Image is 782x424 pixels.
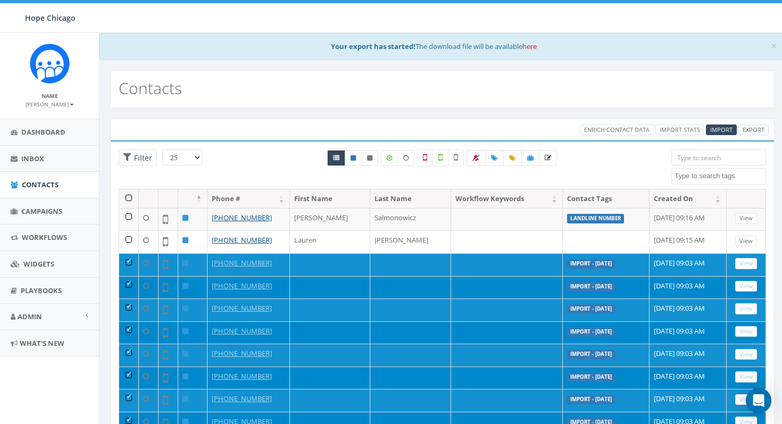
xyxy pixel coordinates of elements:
[432,149,448,167] label: Validated
[131,153,152,163] span: Filter
[290,189,370,208] th: First Name
[370,189,451,208] th: Last Name
[650,230,727,253] td: [DATE] 09:15 AM
[327,150,345,166] a: All contacts
[567,372,615,382] label: Import - [DATE]
[738,124,769,136] a: Export
[710,126,733,134] span: CSV files only
[650,367,727,389] td: [DATE] 09:03 AM
[567,214,624,223] label: landline number
[706,124,737,136] a: Import
[212,213,272,222] a: [PHONE_NUMBER]
[331,41,415,51] b: Your export has started!
[650,189,727,208] th: Created On: activate to sort column ascending
[746,388,771,413] div: Open Intercom Messenger
[18,312,42,321] span: Admin
[290,208,370,231] td: [PERSON_NAME]
[735,236,757,247] a: View
[735,258,757,269] a: View
[41,92,58,99] small: Name
[735,394,757,405] a: View
[650,208,727,231] td: [DATE] 09:16 AM
[650,389,727,412] td: [DATE] 09:03 AM
[21,127,65,137] span: Dashboard
[735,326,757,337] a: View
[735,213,757,224] a: View
[650,321,727,344] td: [DATE] 09:03 AM
[367,155,372,161] i: This phone number is unsubscribed and has opted-out of all texts.
[771,40,777,52] button: Close
[212,303,272,313] a: [PHONE_NUMBER]
[580,124,654,136] a: Enrich Contact Data
[567,395,615,404] label: Import - [DATE]
[735,349,757,360] a: View
[675,171,766,181] textarea: Search
[522,41,537,51] a: here
[30,44,70,84] img: Rally_Corp_Icon.png
[771,38,777,53] span: ×
[26,101,74,108] small: [PERSON_NAME]
[345,150,362,166] a: Active
[212,281,272,290] a: [PHONE_NUMBER]
[381,150,398,166] label: Data Enriched
[351,155,356,161] i: This phone number is subscribed and will receive texts.
[650,253,727,276] td: [DATE] 09:03 AM
[735,303,757,314] a: View
[212,348,272,358] a: [PHONE_NUMBER]
[20,338,64,348] span: What's New
[448,149,464,167] label: Not Validated
[119,149,157,166] span: Advance Filter
[671,149,766,165] input: Type to search
[545,153,551,162] span: Enrich the Selected Data
[212,394,272,403] a: [PHONE_NUMBER]
[22,180,59,189] span: Contacts
[361,150,378,166] a: Opted Out
[212,371,272,381] a: [PHONE_NUMBER]
[417,149,433,167] label: Not a Mobile
[710,126,733,134] span: Import
[212,235,272,245] a: [PHONE_NUMBER]
[207,189,290,208] th: Phone #: activate to sort column ascending
[23,259,54,269] span: Widgets
[567,350,615,359] label: Import - [DATE]
[735,371,757,383] a: View
[563,189,650,208] th: Contact Tags
[735,281,757,292] a: View
[472,153,480,162] span: Bulk Opt Out
[567,327,615,337] label: Import - [DATE]
[212,258,272,268] a: [PHONE_NUMBER]
[370,230,451,253] td: [PERSON_NAME]
[22,232,67,242] span: Workflows
[650,298,727,321] td: [DATE] 09:03 AM
[527,153,534,162] span: Add Contacts to Campaign
[25,13,76,23] span: Hope Chicago
[584,126,650,134] span: Enrich Contact Data
[650,344,727,367] td: [DATE] 09:03 AM
[21,206,62,216] span: Campaigns
[567,282,615,292] label: Import - [DATE]
[655,124,704,136] a: Import Stats
[26,99,74,109] a: [PERSON_NAME]
[509,153,516,162] span: Update Tags
[567,304,615,314] label: Import - [DATE]
[567,259,615,269] label: Import - [DATE]
[370,208,451,231] td: Salmonowicz
[451,189,563,208] th: Workflow Keywords: activate to sort column ascending
[21,286,62,295] span: Playbooks
[397,150,414,166] label: Data not Enriched
[650,276,727,299] td: [DATE] 09:03 AM
[21,154,44,163] span: Inbox
[119,79,182,97] h2: Contacts
[491,153,498,162] span: Add Tags
[212,326,272,336] a: [PHONE_NUMBER]
[290,230,370,253] td: Lauren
